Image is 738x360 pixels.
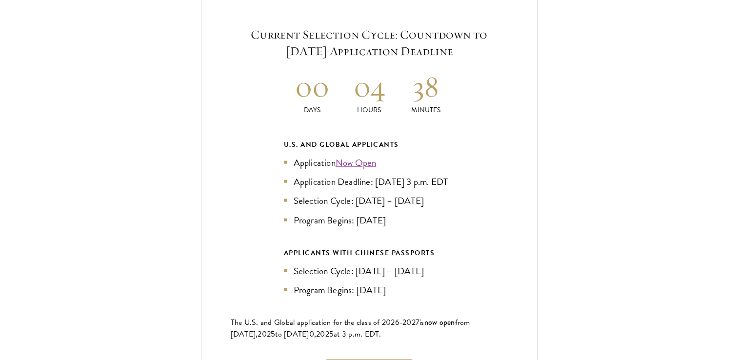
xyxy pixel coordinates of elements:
h2: 00 [284,68,341,105]
p: Days [284,105,341,115]
span: 0 [309,328,314,340]
span: , [314,328,316,340]
li: Application [284,156,455,170]
li: Program Begins: [DATE] [284,283,455,297]
li: Selection Cycle: [DATE] – [DATE] [284,264,455,278]
span: The U.S. and Global application for the class of 202 [231,317,395,328]
li: Selection Cycle: [DATE] – [DATE] [284,194,455,208]
h2: 04 [340,68,398,105]
h2: 38 [398,68,455,105]
span: 5 [271,328,275,340]
li: Program Begins: [DATE] [284,213,455,227]
h5: Current Selection Cycle: Countdown to [DATE] Application Deadline [231,26,508,60]
span: from [DATE], [231,317,470,340]
li: Application Deadline: [DATE] 3 p.m. EDT [284,175,455,189]
span: 202 [258,328,271,340]
p: Minutes [398,105,455,115]
span: is [419,317,424,328]
span: 202 [316,328,329,340]
div: U.S. and Global Applicants [284,139,455,151]
div: APPLICANTS WITH CHINESE PASSPORTS [284,247,455,259]
a: Now Open [336,156,377,170]
span: at 3 p.m. EDT. [334,328,381,340]
span: 6 [395,317,399,328]
span: -202 [399,317,416,328]
span: 7 [416,317,419,328]
p: Hours [340,105,398,115]
span: now open [424,317,455,328]
span: 5 [329,328,334,340]
span: to [DATE] [275,328,309,340]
